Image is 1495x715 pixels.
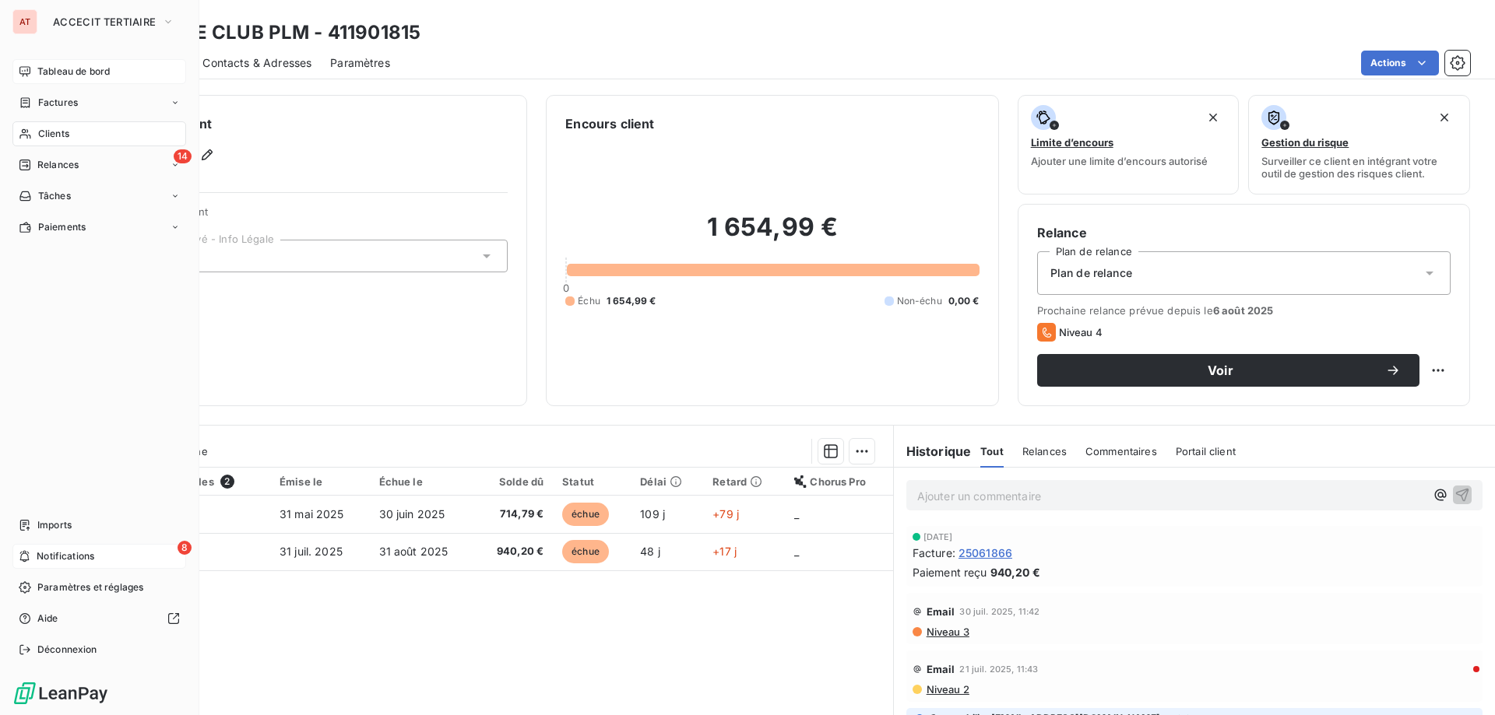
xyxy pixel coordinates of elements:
h6: Relance [1037,223,1451,242]
span: Factures [38,96,78,110]
span: 30 juin 2025 [379,507,445,520]
span: 2 [220,475,234,489]
span: Paramètres et réglages [37,580,143,594]
span: 25061866 [959,545,1012,561]
span: 714,79 € [484,506,543,522]
span: Tout [980,445,1004,457]
span: 21 juil. 2025, 11:43 [959,664,1038,674]
h6: Historique [894,442,972,461]
span: Limite d’encours [1031,136,1113,149]
span: Non-échu [897,294,942,308]
span: Email [927,663,955,675]
span: 0 [563,282,569,294]
span: 6 août 2025 [1213,304,1274,317]
span: Portail client [1176,445,1236,457]
div: Émise le [280,475,361,488]
span: Tableau de bord [37,65,110,79]
span: Niveau 4 [1059,326,1103,338]
span: Commentaires [1085,445,1157,457]
span: Surveiller ce client en intégrant votre outil de gestion des risques client. [1261,155,1457,180]
h6: Informations client [94,114,508,133]
h2: 1 654,99 € [565,212,979,258]
span: Propriétés Client [125,205,508,227]
a: Aide [12,606,186,631]
span: échue [562,540,609,563]
span: Imports [37,518,72,532]
span: Déconnexion [37,643,97,657]
span: Notifications [37,549,94,563]
span: 30 juil. 2025, 11:42 [959,607,1039,616]
span: 940,20 € [990,564,1040,580]
span: +17 j [712,545,737,558]
span: 1 654,99 € [607,294,656,308]
span: Voir [1056,364,1385,377]
span: 0,00 € [948,294,980,308]
span: Clients [38,127,69,141]
span: 109 j [640,507,665,520]
span: 31 août 2025 [379,545,448,558]
span: Relances [37,158,79,172]
button: Limite d’encoursAjouter une limite d’encours autorisé [1018,95,1240,195]
div: Délai [640,475,694,488]
button: Gestion du risqueSurveiller ce client en intégrant votre outil de gestion des risques client. [1248,95,1470,195]
img: Logo LeanPay [12,681,109,706]
span: Relances [1022,445,1067,457]
span: 14 [174,149,192,163]
div: AT [12,9,37,34]
span: [DATE] [923,532,953,542]
div: Échue le [379,475,466,488]
h6: Encours client [565,114,654,133]
span: Échu [578,294,600,308]
span: Tâches [38,189,71,203]
span: Contacts & Adresses [202,55,311,71]
span: Paramètres [330,55,390,71]
span: Ajouter une limite d’encours autorisé [1031,155,1208,167]
span: ACCECIT TERTIAIRE [53,16,156,28]
span: _ [794,545,799,558]
span: Paiements [38,220,86,234]
span: Niveau 3 [925,626,969,638]
span: Prochaine relance prévue depuis le [1037,304,1451,317]
span: Facture : [913,545,955,561]
span: Paiement reçu [913,564,987,580]
span: _ [794,507,799,520]
span: 940,20 € [484,544,543,559]
span: +79 j [712,507,739,520]
span: échue [562,503,609,526]
span: Email [927,605,955,618]
iframe: Intercom live chat [1442,662,1479,699]
span: Niveau 2 [925,683,969,696]
span: Gestion du risque [1261,136,1349,149]
span: 31 mai 2025 [280,507,344,520]
span: 8 [178,541,192,555]
div: Statut [562,475,621,488]
span: 48 j [640,545,660,558]
span: 31 juil. 2025 [280,545,343,558]
div: Solde dû [484,475,543,488]
div: Chorus Pro [794,475,883,488]
button: Actions [1361,51,1439,75]
span: Aide [37,612,58,626]
span: Plan de relance [1050,265,1132,281]
button: Voir [1037,354,1419,387]
div: Retard [712,475,776,488]
h3: BRIDGE CLUB PLM - 411901815 [137,19,420,47]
